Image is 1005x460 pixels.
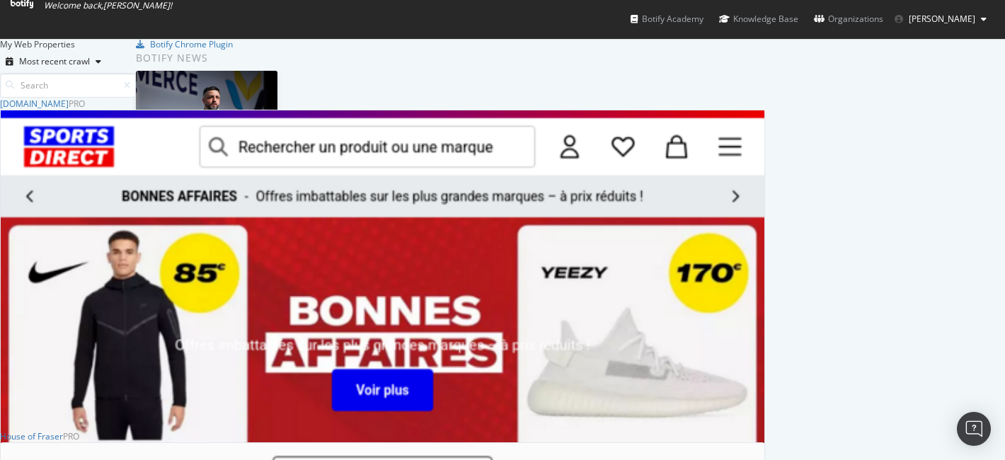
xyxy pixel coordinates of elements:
[69,98,85,110] div: Pro
[957,412,991,446] div: Open Intercom Messenger
[136,38,233,50] a: Botify Chrome Plugin
[63,430,79,442] div: Pro
[136,50,561,66] div: Botify news
[883,8,998,30] button: [PERSON_NAME]
[719,12,798,26] div: Knowledge Base
[136,71,277,165] img: AI Is Your New Customer: How to Win the Visibility Battle in a ChatGPT World
[909,13,975,25] span: Amelie Thomas
[814,12,883,26] div: Organizations
[631,12,703,26] div: Botify Academy
[150,38,233,50] div: Botify Chrome Plugin
[19,57,90,66] div: Most recent crawl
